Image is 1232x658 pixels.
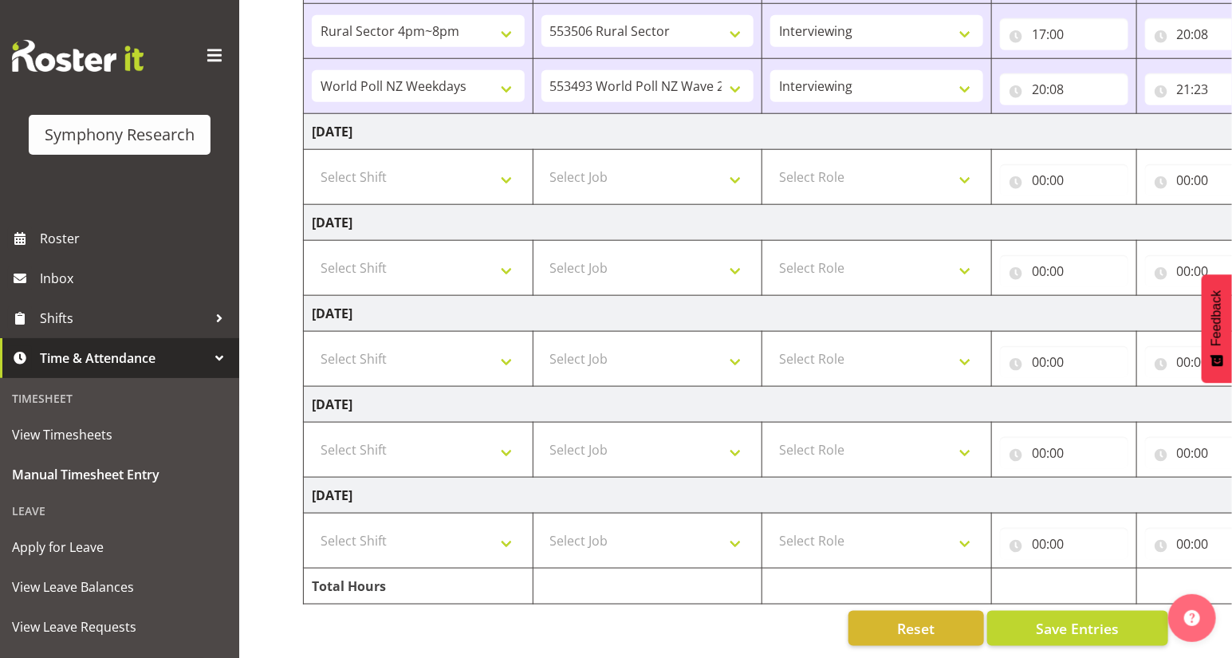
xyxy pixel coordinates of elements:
input: Click to select... [1000,437,1128,469]
input: Click to select... [1000,255,1128,287]
input: Click to select... [1000,528,1128,560]
input: Click to select... [1000,346,1128,378]
span: Save Entries [1036,618,1119,639]
span: View Leave Requests [12,615,227,639]
button: Save Entries [987,611,1168,646]
input: Click to select... [1000,18,1128,50]
input: Click to select... [1000,164,1128,196]
span: Reset [897,618,935,639]
a: View Leave Balances [4,567,235,607]
span: Shifts [40,306,207,330]
a: View Leave Requests [4,607,235,647]
span: Manual Timesheet Entry [12,463,227,487]
span: View Timesheets [12,423,227,447]
span: Apply for Leave [12,535,227,559]
span: Inbox [40,266,231,290]
input: Click to select... [1000,73,1128,105]
img: help-xxl-2.png [1184,610,1200,626]
div: Leave [4,494,235,527]
a: View Timesheets [4,415,235,455]
span: Feedback [1210,290,1224,346]
span: Roster [40,227,231,250]
span: View Leave Balances [12,575,227,599]
div: Timesheet [4,382,235,415]
td: Total Hours [304,569,533,605]
button: Feedback - Show survey [1202,274,1232,383]
div: Symphony Research [45,123,195,147]
a: Apply for Leave [4,527,235,567]
a: Manual Timesheet Entry [4,455,235,494]
button: Reset [848,611,984,646]
span: Time & Attendance [40,346,207,370]
img: Rosterit website logo [12,40,144,72]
